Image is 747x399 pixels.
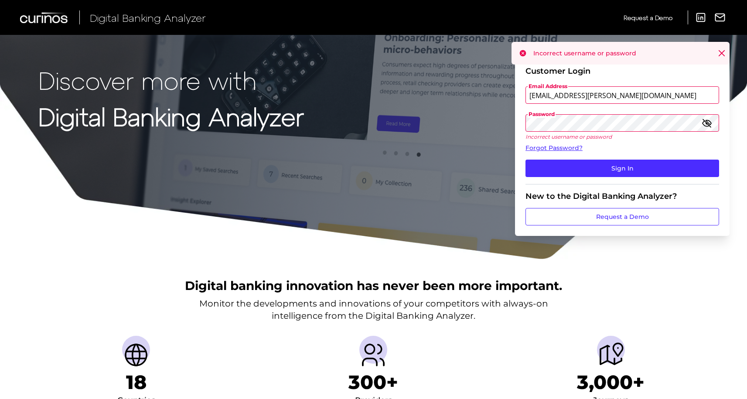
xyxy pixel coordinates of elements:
[528,83,568,90] span: Email Address
[359,341,387,369] img: Providers
[122,341,150,369] img: Countries
[525,133,719,140] p: Incorrect username or password
[528,111,556,118] span: Password
[348,371,398,394] h1: 300+
[525,143,719,153] a: Forgot Password?
[126,371,147,394] h1: 18
[20,12,69,23] img: Curinos
[38,66,304,94] p: Discover more with
[597,341,625,369] img: Journeys
[512,42,730,65] div: Incorrect username or password
[90,11,206,24] span: Digital Banking Analyzer
[577,371,645,394] h1: 3,000+
[185,277,562,294] h2: Digital banking innovation has never been more important.
[525,208,719,225] a: Request a Demo
[525,191,719,201] div: New to the Digital Banking Analyzer?
[624,10,672,25] a: Request a Demo
[38,102,304,131] strong: Digital Banking Analyzer
[525,160,719,177] button: Sign In
[624,14,672,21] span: Request a Demo
[525,66,719,76] div: Customer Login
[199,297,548,322] p: Monitor the developments and innovations of your competitors with always-on intelligence from the...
